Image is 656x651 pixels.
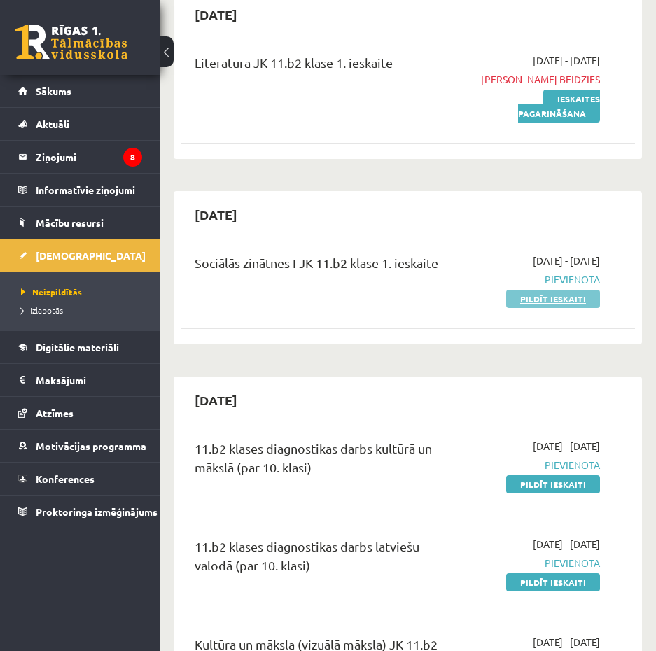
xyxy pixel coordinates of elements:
[15,24,127,59] a: Rīgas 1. Tālmācības vidusskola
[21,304,146,316] a: Izlabotās
[195,537,458,582] div: 11.b2 klases diagnostikas darbs latviešu valodā (par 10. klasi)
[195,439,458,484] div: 11.b2 klases diagnostikas darbs kultūrā un mākslā (par 10. klasi)
[36,472,95,485] span: Konferences
[18,397,142,429] a: Atzīmes
[181,384,251,416] h2: [DATE]
[21,286,146,298] a: Neizpildītās
[36,341,119,353] span: Digitālie materiāli
[533,635,600,650] span: [DATE] - [DATE]
[36,249,146,262] span: [DEMOGRAPHIC_DATA]
[18,141,142,173] a: Ziņojumi8
[18,239,142,272] a: [DEMOGRAPHIC_DATA]
[36,505,158,518] span: Proktoringa izmēģinājums
[18,496,142,528] a: Proktoringa izmēģinājums
[506,573,600,591] a: Pildīt ieskaiti
[21,304,63,316] span: Izlabotās
[18,331,142,363] a: Digitālie materiāli
[195,253,458,279] div: Sociālās zinātnes I JK 11.b2 klase 1. ieskaite
[36,440,146,452] span: Motivācijas programma
[18,364,142,396] a: Maksājumi
[18,463,142,495] a: Konferences
[18,174,142,206] a: Informatīvie ziņojumi
[36,174,142,206] legend: Informatīvie ziņojumi
[533,53,600,68] span: [DATE] - [DATE]
[36,364,142,396] legend: Maksājumi
[506,475,600,493] a: Pildīt ieskaiti
[36,118,69,130] span: Aktuāli
[18,75,142,107] a: Sākums
[506,290,600,308] a: Pildīt ieskaiti
[18,430,142,462] a: Motivācijas programma
[181,198,251,231] h2: [DATE]
[36,141,142,173] legend: Ziņojumi
[21,286,82,297] span: Neizpildītās
[479,72,600,87] span: [PERSON_NAME] beidzies
[479,458,600,472] span: Pievienota
[123,148,142,167] i: 8
[18,206,142,239] a: Mācību resursi
[479,272,600,287] span: Pievienota
[18,108,142,140] a: Aktuāli
[195,53,458,79] div: Literatūra JK 11.b2 klase 1. ieskaite
[36,85,71,97] span: Sākums
[518,90,600,122] a: Ieskaites pagarināšana
[533,439,600,454] span: [DATE] - [DATE]
[533,537,600,552] span: [DATE] - [DATE]
[36,216,104,229] span: Mācību resursi
[36,407,74,419] span: Atzīmes
[533,253,600,268] span: [DATE] - [DATE]
[479,556,600,570] span: Pievienota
